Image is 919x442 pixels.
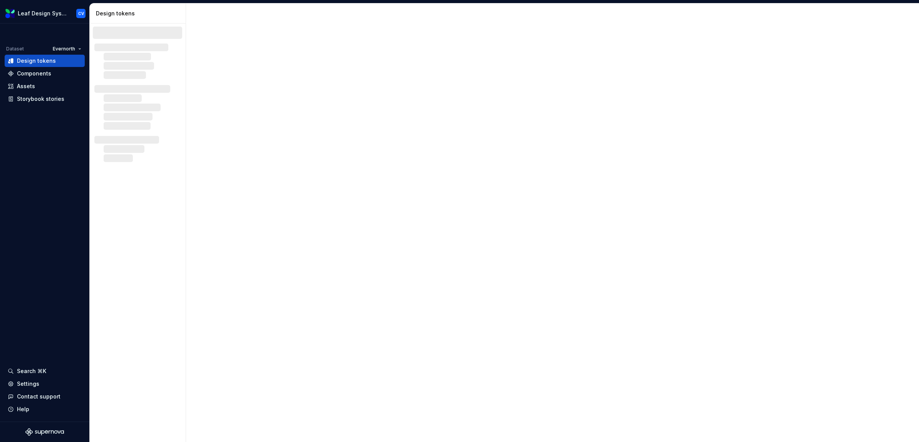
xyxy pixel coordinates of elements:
div: Search ⌘K [17,367,46,375]
div: Help [17,405,29,413]
svg: Supernova Logo [25,428,64,436]
button: Contact support [5,390,85,403]
div: Components [17,70,51,77]
div: Settings [17,380,39,388]
div: Contact support [17,393,60,400]
div: CV [78,10,84,17]
a: Assets [5,80,85,92]
div: Storybook stories [17,95,64,103]
a: Design tokens [5,55,85,67]
button: Leaf Design SystemCV [2,5,88,22]
div: Assets [17,82,35,90]
a: Settings [5,378,85,390]
a: Components [5,67,85,80]
div: Dataset [6,46,24,52]
a: Storybook stories [5,93,85,105]
button: Help [5,403,85,415]
div: Design tokens [17,57,56,65]
span: Evernorth [53,46,75,52]
img: 6e787e26-f4c0-4230-8924-624fe4a2d214.png [5,9,15,18]
button: Evernorth [49,44,85,54]
div: Leaf Design System [18,10,67,17]
div: Design tokens [96,10,183,17]
button: Search ⌘K [5,365,85,377]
